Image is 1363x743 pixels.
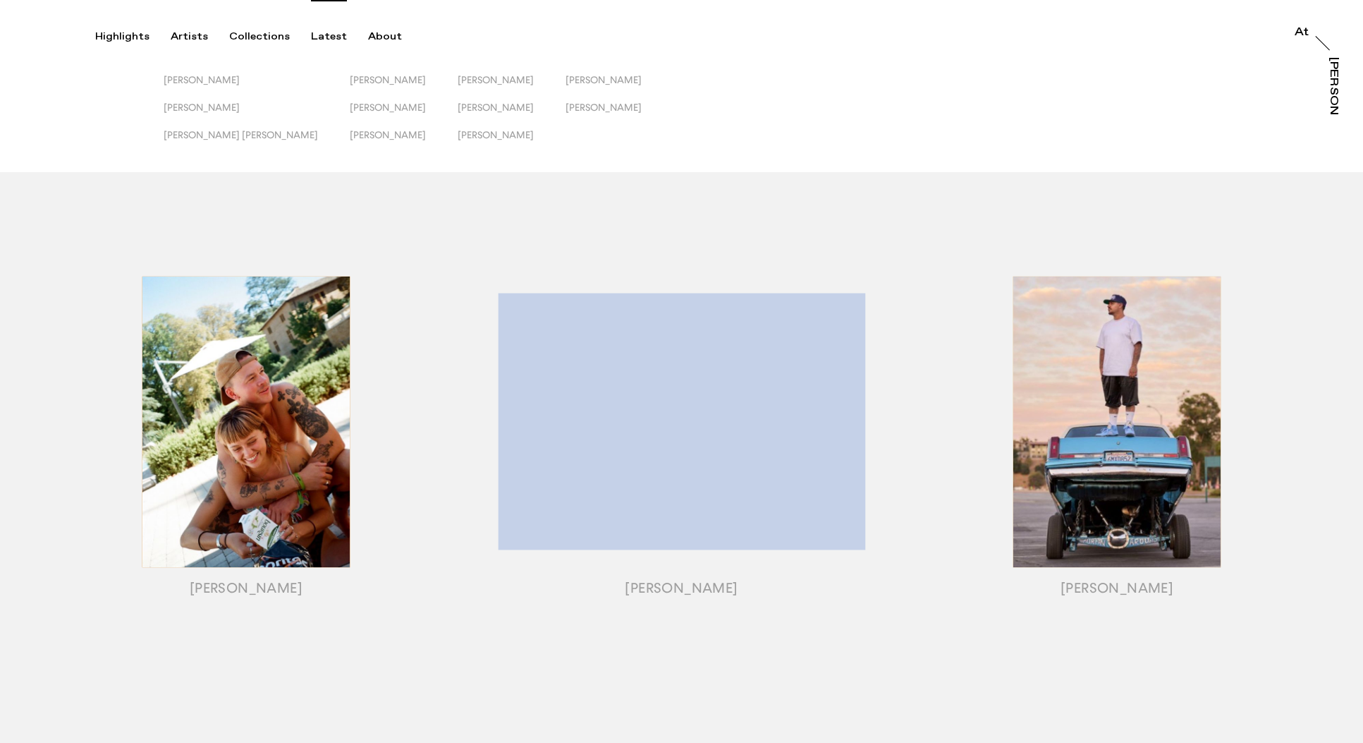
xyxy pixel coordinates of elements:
span: [PERSON_NAME] [350,102,426,113]
button: [PERSON_NAME] [566,102,673,129]
div: [PERSON_NAME] [1328,57,1339,166]
button: [PERSON_NAME] [458,129,566,157]
span: [PERSON_NAME] [458,102,534,113]
a: At [1295,27,1309,41]
button: [PERSON_NAME] [350,74,458,102]
button: [PERSON_NAME] [350,102,458,129]
a: [PERSON_NAME] [1325,57,1339,115]
button: [PERSON_NAME] [458,74,566,102]
span: [PERSON_NAME] [458,129,534,140]
span: [PERSON_NAME] [164,74,240,85]
button: About [368,30,423,43]
button: [PERSON_NAME] [566,74,673,102]
button: Latest [311,30,368,43]
span: [PERSON_NAME] [350,129,426,140]
div: Artists [171,30,208,43]
button: [PERSON_NAME] [350,129,458,157]
div: About [368,30,402,43]
button: Collections [229,30,311,43]
div: Collections [229,30,290,43]
button: [PERSON_NAME] [164,74,350,102]
button: [PERSON_NAME] [458,102,566,129]
button: [PERSON_NAME] [PERSON_NAME] [164,129,350,157]
span: [PERSON_NAME] [164,102,240,113]
button: Artists [171,30,229,43]
span: [PERSON_NAME] [566,102,642,113]
span: [PERSON_NAME] [PERSON_NAME] [164,129,318,140]
div: Highlights [95,30,149,43]
span: [PERSON_NAME] [458,74,534,85]
div: Latest [311,30,347,43]
button: [PERSON_NAME] [164,102,350,129]
button: Highlights [95,30,171,43]
span: [PERSON_NAME] [566,74,642,85]
span: [PERSON_NAME] [350,74,426,85]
